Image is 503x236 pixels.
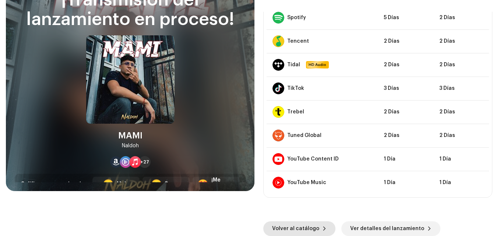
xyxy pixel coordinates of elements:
div: YouTube Music [287,180,326,186]
span: HD Audio [307,62,328,68]
div: ¡Me encanta! [211,176,235,192]
div: Naldoh [122,141,139,150]
td: 2 Días [433,124,489,147]
td: 3 Días [433,77,489,100]
button: Volver al catálogo [263,221,335,236]
span: Volver al catálogo [272,221,319,236]
div: Tidal [287,62,300,68]
td: 2 Días [378,100,433,124]
div: TikTok [287,85,304,91]
td: 2 Días [433,6,489,29]
div: MAMI [118,130,143,141]
td: 1 Día [433,147,489,171]
div: Trebel [287,109,304,115]
td: 1 Día [378,147,433,171]
td: 3 Días [378,77,433,100]
td: 5 Días [378,6,433,29]
td: 1 Día [433,171,489,194]
span: +27 [140,159,149,165]
div: YouTube Content ID [287,156,339,162]
td: 2 Días [433,29,489,53]
div: 😍 [197,180,208,189]
span: Califique su experiencia [21,182,84,187]
td: 2 Días [433,100,489,124]
div: 🙂 [151,180,162,189]
div: Mala [117,180,129,188]
div: Tencent [287,38,309,44]
button: Ver detalles del lanzamiento [341,221,440,236]
td: 2 Días [433,53,489,77]
img: 26e9a7c8-e413-4540-a401-bdaad138b4f2 [86,35,175,124]
td: 2 Días [378,29,433,53]
div: Buena [165,180,182,188]
div: Tuned Global [287,133,321,138]
td: 2 Días [378,124,433,147]
div: 😞 [103,180,114,189]
div: Spotify [287,15,306,21]
td: 2 Días [378,53,433,77]
span: Ver detalles del lanzamiento [350,221,424,236]
td: 1 Día [378,171,433,194]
